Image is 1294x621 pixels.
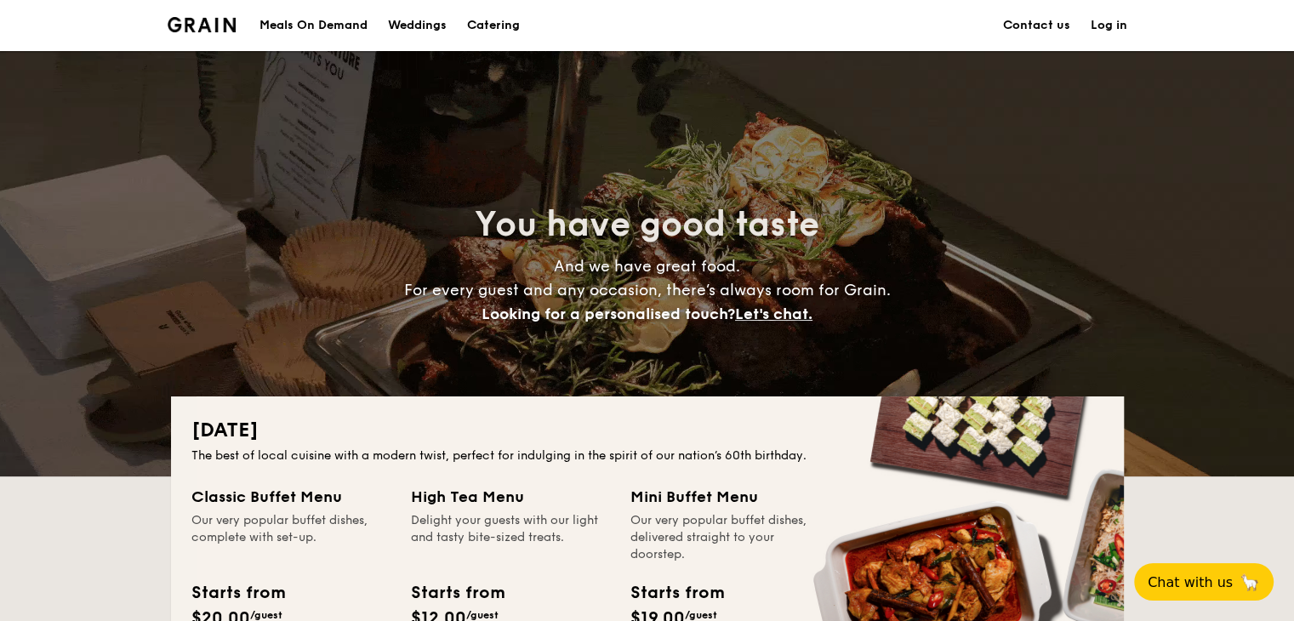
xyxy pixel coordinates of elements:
span: Let's chat. [735,305,812,323]
span: And we have great food. For every guest and any occasion, there’s always room for Grain. [404,257,891,323]
div: Starts from [630,580,723,606]
span: Chat with us [1148,574,1233,590]
span: /guest [466,609,499,621]
div: High Tea Menu [411,485,610,509]
div: The best of local cuisine with a modern twist, perfect for indulging in the spirit of our nation’... [191,447,1103,464]
h2: [DATE] [191,417,1103,444]
div: Mini Buffet Menu [630,485,829,509]
span: /guest [685,609,717,621]
a: Logotype [168,17,237,32]
div: Delight your guests with our light and tasty bite-sized treats. [411,512,610,567]
span: You have good taste [475,204,819,245]
div: Our very popular buffet dishes, delivered straight to your doorstep. [630,512,829,567]
span: Looking for a personalised touch? [482,305,735,323]
span: /guest [250,609,282,621]
div: Starts from [191,580,284,606]
div: Starts from [411,580,504,606]
div: Classic Buffet Menu [191,485,390,509]
div: Our very popular buffet dishes, complete with set-up. [191,512,390,567]
button: Chat with us🦙 [1134,563,1274,601]
img: Grain [168,17,237,32]
span: 🦙 [1240,573,1260,592]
